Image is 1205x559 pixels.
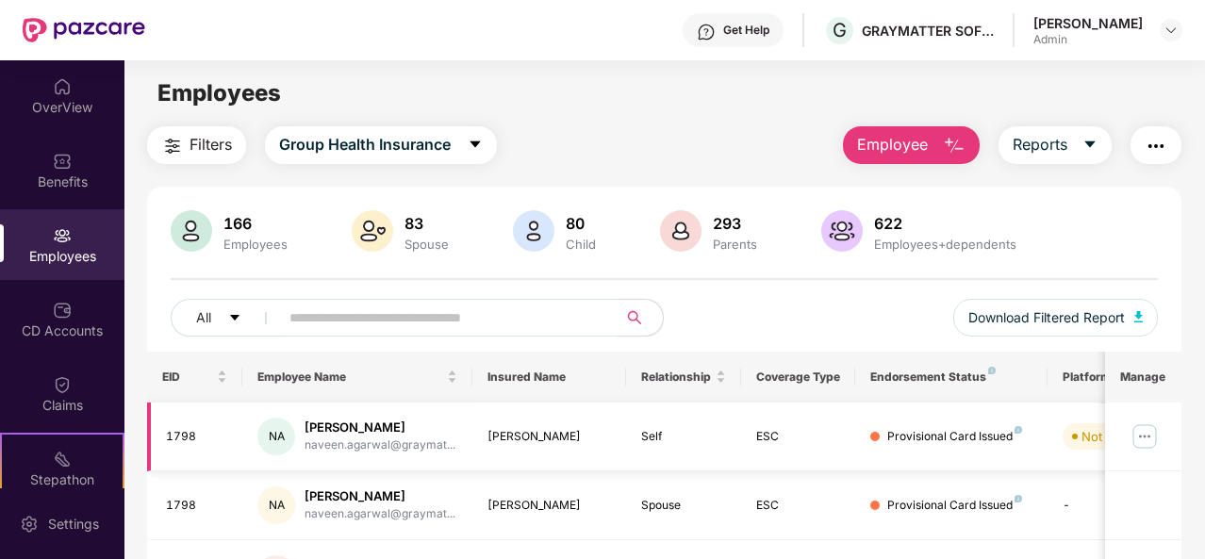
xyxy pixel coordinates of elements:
img: svg+xml;base64,PHN2ZyB4bWxucz0iaHR0cDovL3d3dy53My5vcmcvMjAwMC9zdmciIHhtbG5zOnhsaW5rPSJodHRwOi8vd3... [660,210,702,252]
img: svg+xml;base64,PHN2ZyBpZD0iRHJvcGRvd24tMzJ4MzIiIHhtbG5zPSJodHRwOi8vd3d3LnczLm9yZy8yMDAwL3N2ZyIgd2... [1164,23,1179,38]
span: Filters [190,133,232,156]
div: [PERSON_NAME] [487,497,611,515]
th: Employee Name [242,352,472,403]
button: Employee [843,126,980,164]
div: 293 [709,214,761,233]
img: svg+xml;base64,PHN2ZyB4bWxucz0iaHR0cDovL3d3dy53My5vcmcvMjAwMC9zdmciIHhtbG5zOnhsaW5rPSJodHRwOi8vd3... [943,135,966,157]
div: Child [562,237,600,252]
img: svg+xml;base64,PHN2ZyB4bWxucz0iaHR0cDovL3d3dy53My5vcmcvMjAwMC9zdmciIHhtbG5zOnhsaW5rPSJodHRwOi8vd3... [171,210,212,252]
div: ESC [756,497,841,515]
th: Coverage Type [741,352,856,403]
span: caret-down [468,137,483,154]
div: Provisional Card Issued [887,428,1022,446]
span: Employee [857,133,928,156]
img: svg+xml;base64,PHN2ZyBpZD0iQmVuZWZpdHMiIHhtbG5zPSJodHRwOi8vd3d3LnczLm9yZy8yMDAwL3N2ZyIgd2lkdGg9Ij... [53,152,72,171]
img: svg+xml;base64,PHN2ZyB4bWxucz0iaHR0cDovL3d3dy53My5vcmcvMjAwMC9zdmciIHdpZHRoPSIyNCIgaGVpZ2h0PSIyNC... [161,135,184,157]
img: svg+xml;base64,PHN2ZyB4bWxucz0iaHR0cDovL3d3dy53My5vcmcvMjAwMC9zdmciIHdpZHRoPSI4IiBoZWlnaHQ9IjgiIH... [1015,495,1022,502]
button: Filters [147,126,246,164]
img: svg+xml;base64,PHN2ZyB4bWxucz0iaHR0cDovL3d3dy53My5vcmcvMjAwMC9zdmciIHhtbG5zOnhsaW5rPSJodHRwOi8vd3... [1134,311,1144,322]
div: Settings [42,515,105,534]
div: Get Help [723,23,769,38]
span: caret-down [1082,137,1098,154]
span: Employees [157,79,281,107]
div: [PERSON_NAME] [305,419,455,436]
div: Spouse [401,237,453,252]
div: Admin [1033,32,1143,47]
span: G [833,19,847,41]
img: manageButton [1130,421,1160,452]
div: [PERSON_NAME] [1033,14,1143,32]
span: Employee Name [257,370,443,385]
button: search [617,299,664,337]
div: Employees+dependents [870,237,1020,252]
div: 83 [401,214,453,233]
div: NA [257,486,295,524]
img: svg+xml;base64,PHN2ZyBpZD0iU2V0dGluZy0yMHgyMCIgeG1sbnM9Imh0dHA6Ly93d3cudzMub3JnLzIwMDAvc3ZnIiB3aW... [20,515,39,534]
div: Employees [220,237,291,252]
button: Allcaret-down [171,299,286,337]
img: svg+xml;base64,PHN2ZyBpZD0iQ2xhaW0iIHhtbG5zPSJodHRwOi8vd3d3LnczLm9yZy8yMDAwL3N2ZyIgd2lkdGg9IjIwIi... [53,375,72,394]
th: Insured Name [472,352,626,403]
td: - [1048,471,1181,540]
div: [PERSON_NAME] [487,428,611,446]
div: Provisional Card Issued [887,497,1022,515]
button: Group Health Insurancecaret-down [265,126,497,164]
img: svg+xml;base64,PHN2ZyB4bWxucz0iaHR0cDovL3d3dy53My5vcmcvMjAwMC9zdmciIHdpZHRoPSI4IiBoZWlnaHQ9IjgiIH... [1015,426,1022,434]
button: Reportscaret-down [999,126,1112,164]
div: Stepathon [2,470,123,489]
div: Self [641,428,726,446]
button: Download Filtered Report [953,299,1159,337]
div: Parents [709,237,761,252]
img: svg+xml;base64,PHN2ZyBpZD0iRW1wbG95ZWVzIiB4bWxucz0iaHR0cDovL3d3dy53My5vcmcvMjAwMC9zdmciIHdpZHRoPS... [53,226,72,245]
div: Platform Status [1063,370,1166,385]
div: Spouse [641,497,726,515]
div: ESC [756,428,841,446]
div: Not Verified [1081,427,1150,446]
th: Manage [1105,352,1181,403]
span: Download Filtered Report [968,307,1125,328]
span: All [196,307,211,328]
div: naveen.agarwal@graymat... [305,436,455,454]
th: Relationship [626,352,741,403]
img: svg+xml;base64,PHN2ZyB4bWxucz0iaHR0cDovL3d3dy53My5vcmcvMjAwMC9zdmciIHhtbG5zOnhsaW5rPSJodHRwOi8vd3... [352,210,393,252]
div: GRAYMATTER SOFTWARE SERVICES PRIVATE LIMITED [862,22,994,40]
img: New Pazcare Logo [23,18,145,42]
img: svg+xml;base64,PHN2ZyB4bWxucz0iaHR0cDovL3d3dy53My5vcmcvMjAwMC9zdmciIHdpZHRoPSIyNCIgaGVpZ2h0PSIyNC... [1145,135,1167,157]
th: EID [147,352,243,403]
div: 1798 [166,428,228,446]
span: Group Health Insurance [279,133,451,156]
img: svg+xml;base64,PHN2ZyB4bWxucz0iaHR0cDovL3d3dy53My5vcmcvMjAwMC9zdmciIHhtbG5zOnhsaW5rPSJodHRwOi8vd3... [513,210,554,252]
img: svg+xml;base64,PHN2ZyBpZD0iQ0RfQWNjb3VudHMiIGRhdGEtbmFtZT0iQ0QgQWNjb3VudHMiIHhtbG5zPSJodHRwOi8vd3... [53,301,72,320]
div: 80 [562,214,600,233]
span: Reports [1013,133,1067,156]
span: EID [162,370,214,385]
img: svg+xml;base64,PHN2ZyB4bWxucz0iaHR0cDovL3d3dy53My5vcmcvMjAwMC9zdmciIHdpZHRoPSI4IiBoZWlnaHQ9IjgiIH... [988,367,996,374]
div: 622 [870,214,1020,233]
img: svg+xml;base64,PHN2ZyBpZD0iSG9tZSIgeG1sbnM9Imh0dHA6Ly93d3cudzMub3JnLzIwMDAvc3ZnIiB3aWR0aD0iMjAiIG... [53,77,72,96]
span: search [617,310,653,325]
div: NA [257,418,295,455]
div: 1798 [166,497,228,515]
img: svg+xml;base64,PHN2ZyB4bWxucz0iaHR0cDovL3d3dy53My5vcmcvMjAwMC9zdmciIHhtbG5zOnhsaW5rPSJodHRwOi8vd3... [821,210,863,252]
div: [PERSON_NAME] [305,487,455,505]
img: svg+xml;base64,PHN2ZyB4bWxucz0iaHR0cDovL3d3dy53My5vcmcvMjAwMC9zdmciIHdpZHRoPSIyMSIgaGVpZ2h0PSIyMC... [53,450,72,469]
span: caret-down [228,311,241,326]
div: 166 [220,214,291,233]
div: Endorsement Status [870,370,1032,385]
img: svg+xml;base64,PHN2ZyBpZD0iSGVscC0zMngzMiIgeG1sbnM9Imh0dHA6Ly93d3cudzMub3JnLzIwMDAvc3ZnIiB3aWR0aD... [697,23,716,41]
span: Relationship [641,370,712,385]
div: naveen.agarwal@graymat... [305,505,455,523]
